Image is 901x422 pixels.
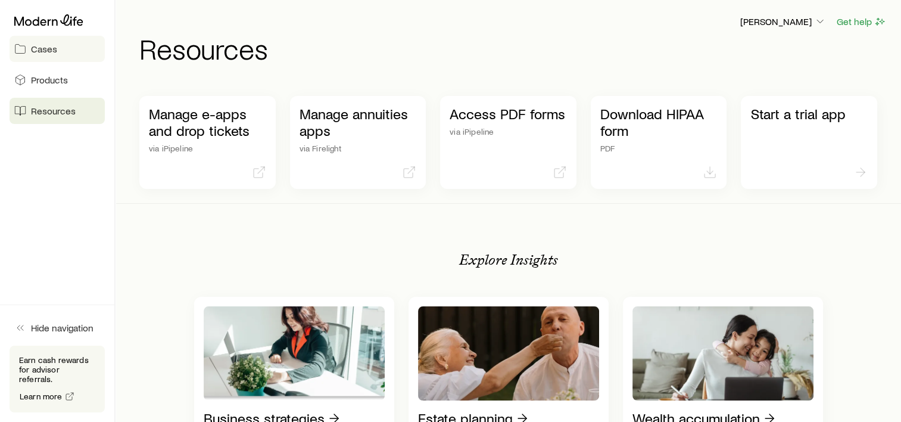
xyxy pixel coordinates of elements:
[204,306,385,401] img: Business strategies
[149,144,266,153] p: via iPipeline
[10,315,105,341] button: Hide navigation
[418,306,599,401] img: Estate planning
[300,144,417,153] p: via Firelight
[10,36,105,62] a: Cases
[450,127,567,136] p: via iPipeline
[740,15,826,27] p: [PERSON_NAME]
[600,144,718,153] p: PDF
[31,105,76,117] span: Resources
[459,252,558,268] p: Explore Insights
[750,105,868,122] p: Start a trial app
[20,392,63,401] span: Learn more
[632,306,813,401] img: Wealth accumulation
[31,322,93,334] span: Hide navigation
[836,15,887,29] button: Get help
[10,98,105,124] a: Resources
[740,15,827,29] button: [PERSON_NAME]
[600,105,718,139] p: Download HIPAA form
[31,43,57,55] span: Cases
[149,105,266,139] p: Manage e-apps and drop tickets
[450,105,567,122] p: Access PDF forms
[139,34,887,63] h1: Resources
[31,74,68,86] span: Products
[19,355,95,384] p: Earn cash rewards for advisor referrals.
[10,346,105,412] div: Earn cash rewards for advisor referrals.Learn more
[10,67,105,93] a: Products
[591,96,727,189] a: Download HIPAA formPDF
[300,105,417,139] p: Manage annuities apps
